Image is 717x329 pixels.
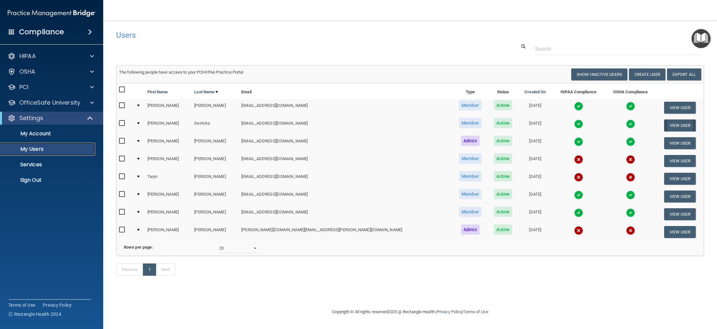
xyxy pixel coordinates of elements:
p: My Users [4,146,92,152]
a: OSHA [8,68,94,76]
span: Active [494,224,512,235]
td: [DATE] [518,99,552,117]
span: Active [494,136,512,146]
img: cross.ca9f0e7f.svg [574,155,583,164]
p: HIPAA [19,52,36,60]
td: [DATE] [518,205,552,223]
a: Export All [667,68,701,80]
img: cross.ca9f0e7f.svg [626,226,635,235]
a: Next [156,263,175,276]
a: Privacy Policy [437,309,462,314]
td: [EMAIL_ADDRESS][DOMAIN_NAME] [239,188,453,205]
span: Admin [461,224,480,235]
td: [PERSON_NAME] [192,152,239,170]
button: View User [664,155,696,167]
h4: Users [116,31,455,39]
b: Rows per page: [124,245,153,250]
button: Open Resource Center [692,29,711,48]
a: First Name [147,88,168,96]
p: OfficeSafe University [19,99,80,107]
td: [DATE] [518,134,552,152]
span: Active [494,207,512,217]
a: Settings [8,114,94,122]
td: [PERSON_NAME] [145,134,192,152]
p: PCI [19,83,28,91]
img: tick.e7d51cea.svg [574,137,583,146]
td: [PERSON_NAME] [192,170,239,188]
span: Active [494,100,512,110]
td: [EMAIL_ADDRESS][DOMAIN_NAME] [239,99,453,117]
img: PMB logo [8,7,95,20]
a: Terms of Use [463,309,488,314]
a: Terms of Use [8,302,35,308]
span: Member [459,207,482,217]
td: [PERSON_NAME] [145,99,192,117]
td: [PERSON_NAME] [145,152,192,170]
td: [EMAIL_ADDRESS][DOMAIN_NAME] [239,152,453,170]
img: cross.ca9f0e7f.svg [626,155,635,164]
img: tick.e7d51cea.svg [626,102,635,111]
a: 1 [143,263,156,276]
a: Previous [116,263,143,276]
a: Created On [524,88,546,96]
th: Type [453,83,488,99]
td: [EMAIL_ADDRESS][DOMAIN_NAME] [239,170,453,188]
p: OSHA [19,68,35,76]
img: cross.ca9f0e7f.svg [574,173,583,182]
input: Search [535,43,699,55]
th: OSHA Compliance [605,83,656,99]
a: OfficeSafe University [8,99,94,107]
td: [EMAIL_ADDRESS][DOMAIN_NAME] [239,117,453,134]
td: [DATE] [518,152,552,170]
span: Member [459,189,482,199]
th: Email [239,83,453,99]
a: Privacy Policy [43,302,72,308]
img: tick.e7d51cea.svg [574,102,583,111]
td: Derricks [192,117,239,134]
button: View User [664,208,696,220]
p: Sign Out [4,177,92,183]
td: [EMAIL_ADDRESS][DOMAIN_NAME] [239,205,453,223]
span: Member [459,118,482,128]
span: The following people have access to your PCIHIPAA Practice Portal [119,70,244,75]
td: [DATE] [518,223,552,241]
button: View User [664,137,696,149]
p: Settings [19,114,43,122]
button: View User [664,173,696,185]
td: [DATE] [518,117,552,134]
button: View User [664,102,696,114]
td: [PERSON_NAME][DOMAIN_NAME][EMAIL_ADDRESS][PERSON_NAME][DOMAIN_NAME] [239,223,453,241]
td: [PERSON_NAME] [192,134,239,152]
img: tick.e7d51cea.svg [626,137,635,146]
span: Admin [461,136,480,146]
span: Active [494,153,512,164]
td: [DATE] [518,188,552,205]
td: [PERSON_NAME] [192,205,239,223]
a: PCI [8,83,94,91]
img: tick.e7d51cea.svg [574,208,583,217]
button: Create User [629,68,665,80]
td: [PERSON_NAME] [145,188,192,205]
img: tick.e7d51cea.svg [626,208,635,217]
p: My Account [4,130,92,137]
td: [PERSON_NAME] [192,99,239,117]
img: tick.e7d51cea.svg [626,190,635,200]
span: Ⓒ Rectangle Health 2024 [8,311,61,317]
iframe: Drift Widget Chat Controller [605,283,709,309]
img: tick.e7d51cea.svg [574,190,583,200]
div: Copyright © All rights reserved 2025 @ Rectangle Health | | [293,302,528,322]
span: Member [459,153,482,164]
td: [PERSON_NAME] [192,188,239,205]
th: HIPAA Compliance [552,83,605,99]
th: Status [488,83,518,99]
td: [PERSON_NAME] [192,223,239,241]
img: tick.e7d51cea.svg [574,119,583,129]
h4: Compliance [19,27,64,36]
a: HIPAA [8,52,94,60]
span: Active [494,189,512,199]
button: Show Inactive Users [571,68,627,80]
td: Taryn [145,170,192,188]
td: [DATE] [518,170,552,188]
button: View User [664,190,696,202]
button: View User [664,119,696,131]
